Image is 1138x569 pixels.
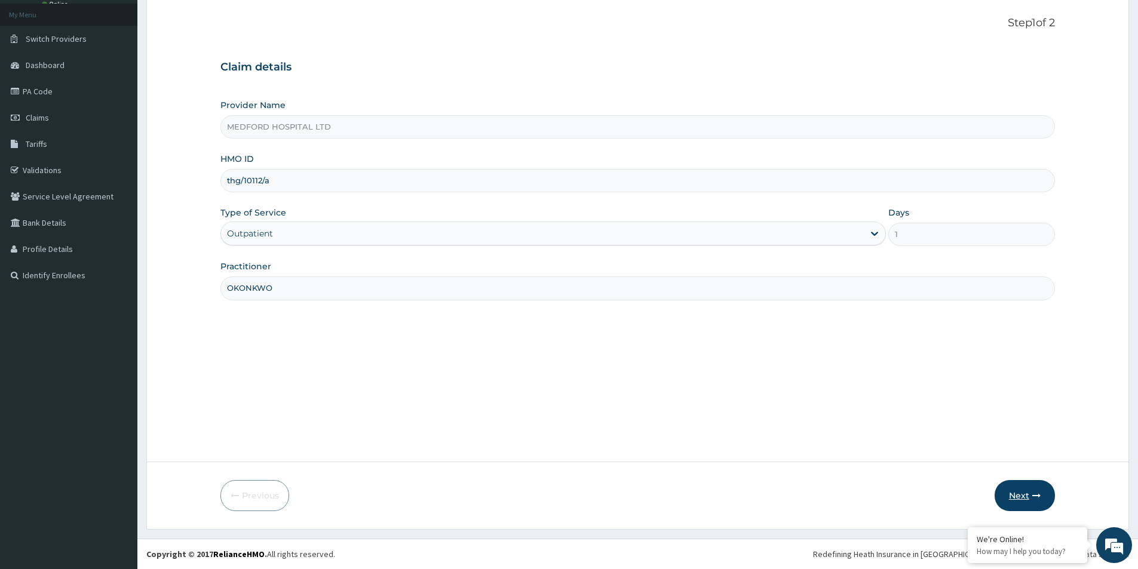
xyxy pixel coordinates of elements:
[220,207,286,219] label: Type of Service
[220,153,254,165] label: HMO ID
[977,534,1078,545] div: We're Online!
[26,33,87,44] span: Switch Providers
[220,276,1055,300] input: Enter Name
[62,67,201,82] div: Chat with us now
[220,99,286,111] label: Provider Name
[26,139,47,149] span: Tariffs
[146,549,267,559] strong: Copyright © 2017 .
[995,480,1055,511] button: Next
[213,549,265,559] a: RelianceHMO
[220,480,289,511] button: Previous
[26,60,65,70] span: Dashboard
[220,169,1055,192] input: Enter HMO ID
[69,150,165,271] span: We're online!
[220,61,1055,74] h3: Claim details
[227,227,273,239] div: Outpatient
[813,548,1129,560] div: Redefining Heath Insurance in [GEOGRAPHIC_DATA] using Telemedicine and Data Science!
[220,260,271,272] label: Practitioner
[220,17,1055,30] p: Step 1 of 2
[196,6,225,35] div: Minimize live chat window
[888,207,909,219] label: Days
[6,326,228,368] textarea: Type your message and hit 'Enter'
[26,112,49,123] span: Claims
[22,60,48,90] img: d_794563401_company_1708531726252_794563401
[137,539,1138,569] footer: All rights reserved.
[977,546,1078,556] p: How may I help you today?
